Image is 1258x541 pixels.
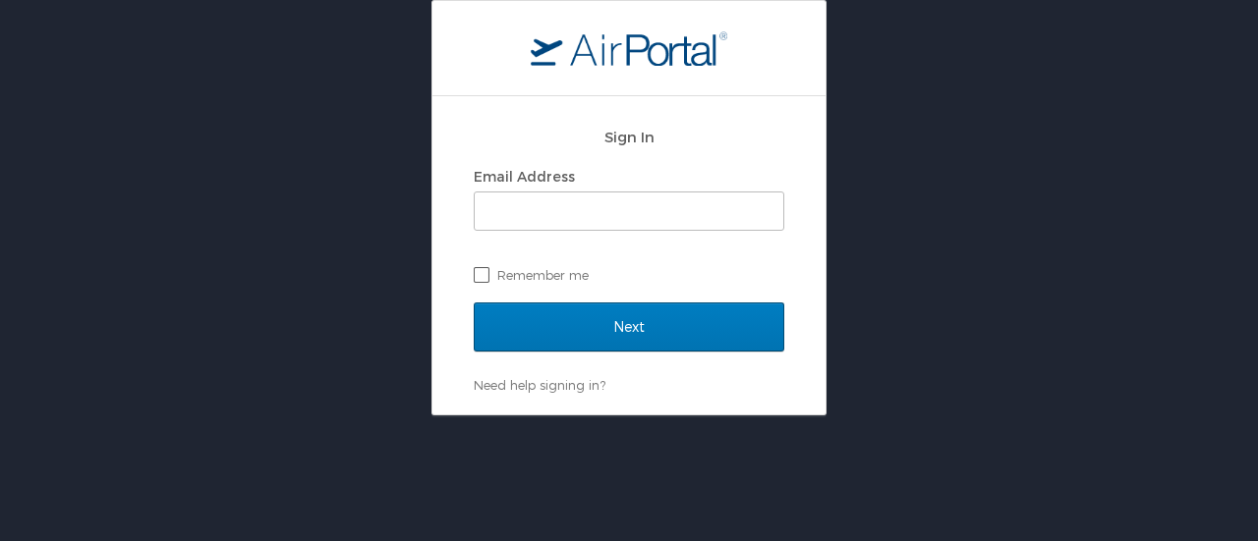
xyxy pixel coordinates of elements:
label: Email Address [474,168,575,185]
input: Next [474,302,784,352]
img: logo [531,30,727,66]
a: Need help signing in? [474,377,605,393]
h2: Sign In [474,126,784,148]
label: Remember me [474,260,784,290]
